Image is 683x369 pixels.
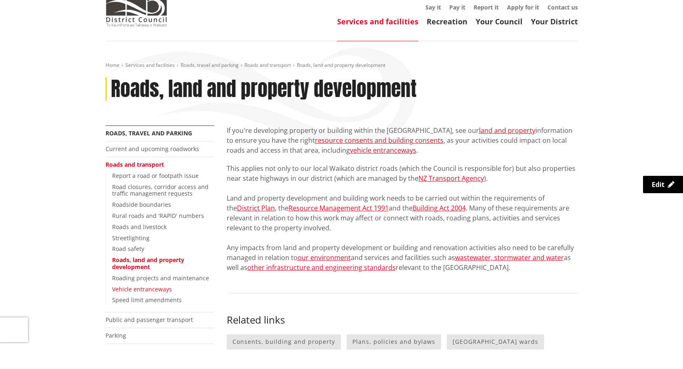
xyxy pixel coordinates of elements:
span: Roads, land and property development [297,61,385,69]
a: Roads and transport [244,61,291,69]
span: Edit [652,180,664,189]
a: District Plan [237,203,275,213]
a: wastewater, stormwater and water [455,253,564,262]
a: Roads, land and property development [112,256,184,271]
a: Plans, policies and bylaws [347,334,441,350]
a: Speed limit amendments [112,296,182,304]
a: Roading projects and maintenance [112,274,209,282]
a: Roads, travel and parking [106,129,192,137]
a: Pay it [449,3,465,11]
a: Say it [425,3,441,11]
a: Road safety [112,245,144,253]
a: Consents, building and property [227,334,341,350]
a: land and property [479,126,535,135]
a: Report a road or footpath issue [112,172,199,180]
a: Road closures, corridor access and traffic management requests [112,183,209,198]
h3: Related links [227,314,578,326]
a: [GEOGRAPHIC_DATA] wards [447,334,544,350]
a: Building Act 2004 [413,203,466,213]
a: Your Council [476,17,523,26]
a: NZ Transport Agency [418,174,484,183]
a: Report it [474,3,499,11]
a: Contact us [547,3,578,11]
a: Public and passenger transport [106,316,193,324]
h1: Roads, land and property development [111,77,417,101]
a: Roads and transport [106,161,164,168]
a: Rural roads and 'RAPID' numbers [112,212,204,220]
p: This applies not only to our local Waikato district roads (which the Council is responsible for) ... [227,163,578,272]
a: Services and facilities [337,17,418,26]
a: Recreation [427,17,467,26]
a: resource consents and building consents [315,136,444,145]
a: Resource Management Act 1991 [289,203,389,213]
a: Roadside boundaries [112,201,171,208]
a: our environment [298,253,351,262]
a: Streetlighting [112,234,150,242]
a: Your District [531,17,578,26]
a: Roads, travel and parking [181,61,239,69]
a: Vehicle entranceways [112,285,172,293]
a: Services and facilities [125,61,175,69]
a: Current and upcoming roadworks [106,145,199,153]
a: vehicle entranceways [350,146,416,155]
a: other infrastructure and engineering standards [247,263,396,272]
a: Parking [106,331,126,339]
iframe: Messenger Launcher [645,334,675,364]
a: Home [106,61,120,69]
p: If you're developing property or building within the [GEOGRAPHIC_DATA], see our information to en... [227,125,578,155]
a: Edit [643,176,683,193]
a: Roads and livestock [112,223,167,231]
nav: breadcrumb [106,62,578,69]
a: Apply for it [507,3,539,11]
